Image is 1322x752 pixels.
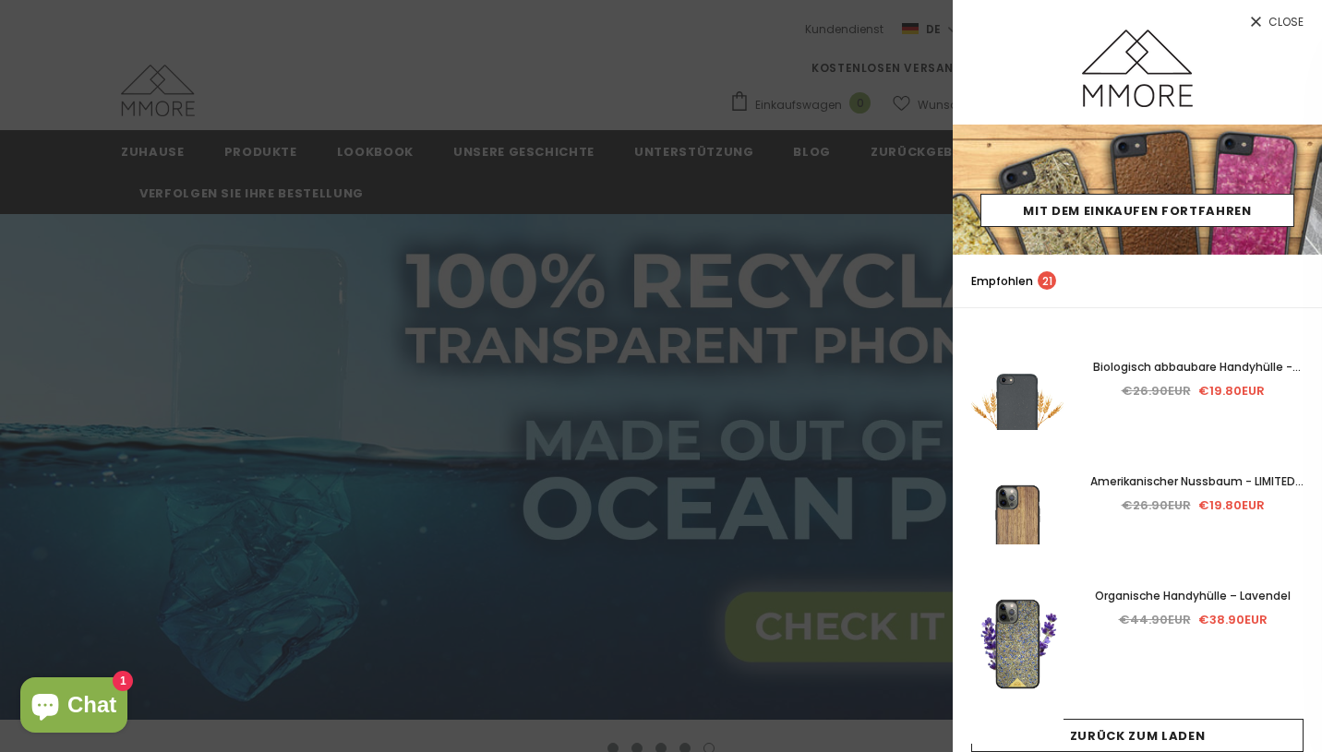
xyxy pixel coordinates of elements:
[1093,359,1301,395] span: Biologisch abbaubare Handyhülle - Schwarz
[15,677,133,737] inbox-online-store-chat: Onlineshop-Chat von Shopify
[1082,471,1304,492] a: Amerikanischer Nussbaum - LIMITED EDITION
[1122,496,1191,514] span: €26.90EUR
[1198,611,1268,628] span: €38.90EUR
[1198,496,1265,514] span: €19.80EUR
[1119,611,1191,628] span: €44.90EUR
[1285,272,1304,291] a: search
[1082,586,1304,606] a: Organische Handyhülle – Lavendel
[971,271,1056,291] p: Empfohlen
[1268,17,1304,28] span: Close
[1082,357,1304,377] a: Biologisch abbaubare Handyhülle - Schwarz
[980,194,1294,227] a: Mit dem Einkaufen fortfahren
[971,719,1304,752] a: Zurück zum Laden
[1095,588,1291,603] span: Organische Handyhülle – Lavendel
[1122,382,1191,400] span: €26.90EUR
[1038,271,1056,290] span: 21
[1090,473,1304,509] span: Amerikanischer Nussbaum - LIMITED EDITION
[1198,382,1265,400] span: €19.80EUR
